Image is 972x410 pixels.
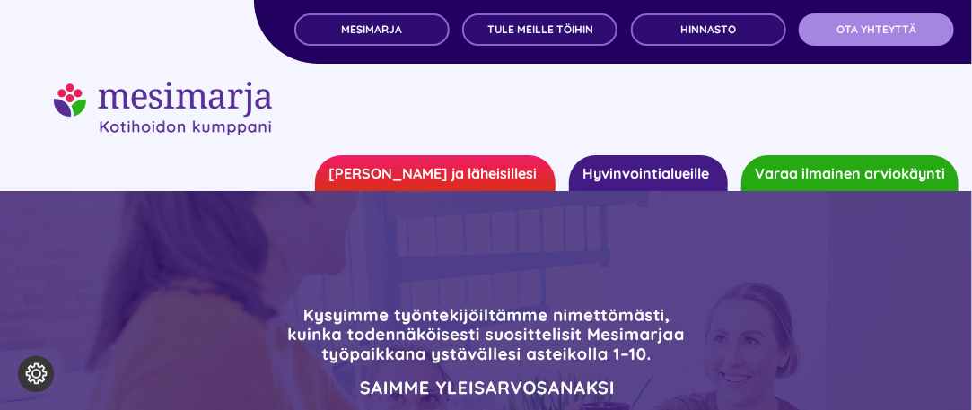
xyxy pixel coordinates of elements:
[631,13,786,46] a: Hinnasto
[569,155,728,191] a: Hyvinvointialueille
[462,13,617,46] a: TULE MEILLE TÖIHIN
[799,13,954,46] a: OTA YHTEYTTÄ
[836,23,916,36] span: OTA YHTEYTTÄ
[18,356,54,392] button: Evästeasetukset
[54,82,272,135] img: Mesimarjasi Kotihoidon kumppani
[680,23,736,36] span: Hinnasto
[341,23,402,36] span: MESIMARJA
[487,23,593,36] span: TULE MEILLE TÖIHIN
[54,79,272,101] a: mesimarjasi
[741,155,959,191] a: Varaa ilmainen arviokäynti
[315,155,556,191] a: [PERSON_NAME] ja läheisillesi
[294,13,450,46] a: MESIMARJA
